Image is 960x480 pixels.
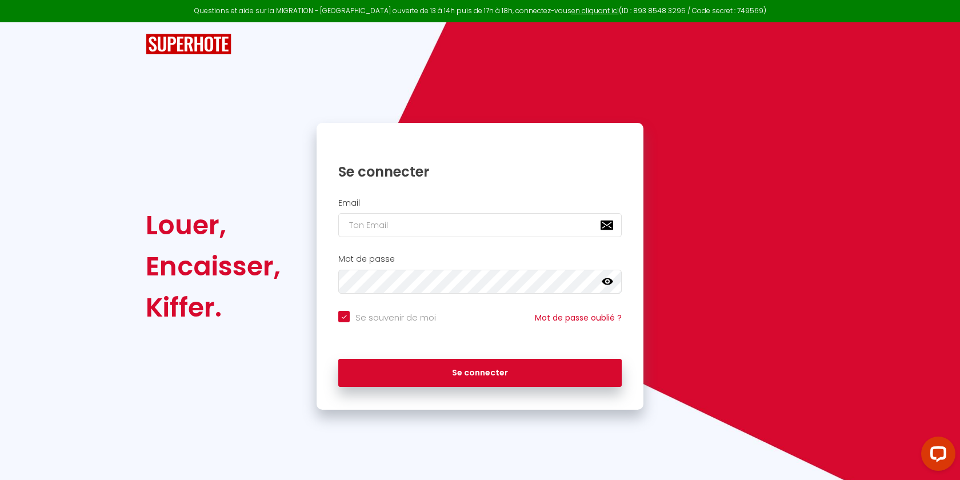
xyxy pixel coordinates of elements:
[146,246,281,287] div: Encaisser,
[338,198,622,208] h2: Email
[338,163,622,181] h1: Se connecter
[535,312,622,323] a: Mot de passe oublié ?
[338,359,622,387] button: Se connecter
[571,6,619,15] a: en cliquant ici
[912,432,960,480] iframe: LiveChat chat widget
[146,34,231,55] img: SuperHote logo
[146,205,281,246] div: Louer,
[338,254,622,264] h2: Mot de passe
[338,213,622,237] input: Ton Email
[146,287,281,328] div: Kiffer.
